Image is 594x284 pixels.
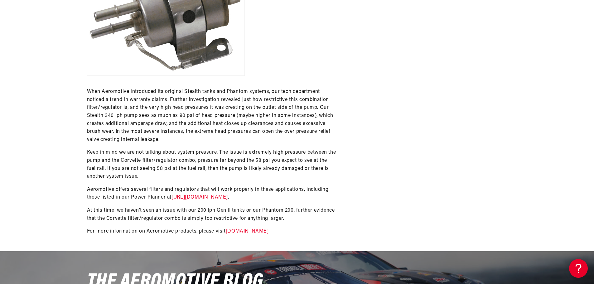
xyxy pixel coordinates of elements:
p: Keep in mind we are not talking about system pressure. The issue is extremely high pressure betwe... [87,149,336,181]
p: Aeromotive offers several filters and regulators that will work properly in these applications, i... [87,186,336,202]
p: For more information on Aeromotive products, please visit [87,228,336,236]
a: [URL][DOMAIN_NAME] [171,195,228,200]
p: At this time, we haven’t seen an issue with our 200 lph Gen II tanks or our Phantom 200, further ... [87,207,336,223]
a: [DOMAIN_NAME] [226,229,269,234]
p: When Aeromotive introduced its original Stealth tanks and Phantom systems, our tech department no... [87,88,336,144]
